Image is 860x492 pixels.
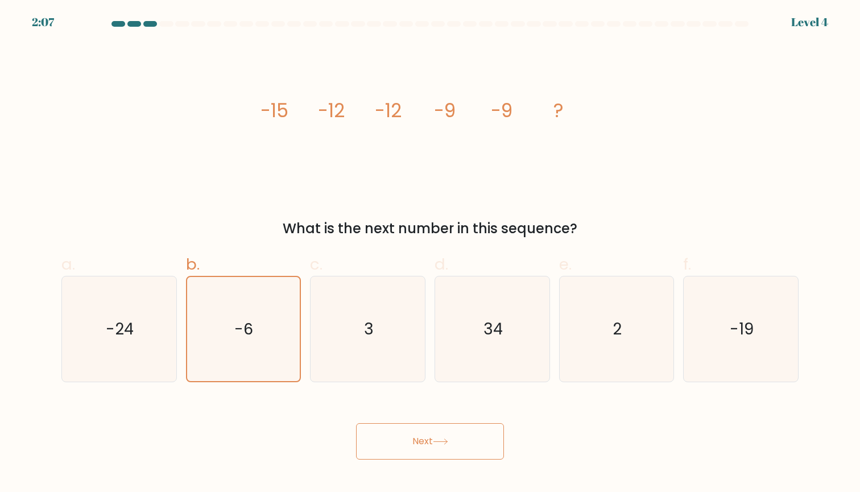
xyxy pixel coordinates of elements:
tspan: -9 [491,97,512,124]
text: 2 [613,318,622,340]
span: f. [683,253,691,275]
tspan: -12 [375,97,402,124]
tspan: -15 [261,97,288,124]
div: Level 4 [791,14,828,31]
text: 3 [364,318,374,340]
text: 34 [483,318,503,340]
div: 2:07 [32,14,54,31]
span: d. [435,253,448,275]
button: Next [356,423,504,460]
tspan: ? [553,97,564,124]
div: What is the next number in this sequence? [68,218,792,239]
span: e. [559,253,572,275]
span: b. [186,253,200,275]
span: a. [61,253,75,275]
span: c. [310,253,323,275]
tspan: -9 [434,97,456,124]
tspan: -12 [318,97,345,124]
text: -6 [235,318,254,340]
text: -19 [730,318,754,340]
text: -24 [106,318,134,340]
